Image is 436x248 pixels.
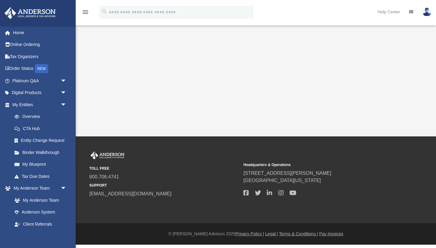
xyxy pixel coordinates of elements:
[4,63,76,75] a: Order StatusNEW
[319,231,343,236] a: Pay Invoices
[89,174,119,179] a: 800.706.4741
[8,194,70,206] a: My Anderson Team
[89,152,126,159] img: Anderson Advisors Platinum Portal
[4,75,76,87] a: Platinum Q&Aarrow_drop_down
[89,166,239,171] small: TOLL FREE
[4,39,76,51] a: Online Ordering
[243,162,393,168] small: Headquarters & Operations
[243,178,321,183] a: [GEOGRAPHIC_DATA][US_STATE]
[4,99,76,111] a: My Entitiesarrow_drop_down
[4,182,73,194] a: My Anderson Teamarrow_drop_down
[61,99,73,111] span: arrow_drop_down
[8,135,76,147] a: Entity Change Request
[4,51,76,63] a: Tax Organizers
[8,122,76,135] a: CTA Hub
[76,231,436,237] div: © [PERSON_NAME] Advisors 2025
[243,171,331,176] a: [STREET_ADDRESS][PERSON_NAME]
[8,218,73,230] a: Client Referrals
[4,27,76,39] a: Home
[236,231,264,236] a: Privacy Policy |
[101,8,108,15] i: search
[82,8,89,16] i: menu
[82,11,89,16] a: menu
[265,231,278,236] a: Legal |
[35,64,48,73] div: NEW
[8,146,76,158] a: Binder Walkthrough
[89,191,171,196] a: [EMAIL_ADDRESS][DOMAIN_NAME]
[8,206,73,218] a: Anderson System
[89,183,239,188] small: SUPPORT
[61,87,73,99] span: arrow_drop_down
[61,75,73,87] span: arrow_drop_down
[8,158,73,171] a: My Blueprint
[422,8,431,16] img: User Pic
[61,182,73,195] span: arrow_drop_down
[3,7,58,19] img: Anderson Advisors Platinum Portal
[279,231,318,236] a: Terms & Conditions |
[8,170,76,182] a: Tax Due Dates
[4,87,76,99] a: Digital Productsarrow_drop_down
[8,111,76,123] a: Overview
